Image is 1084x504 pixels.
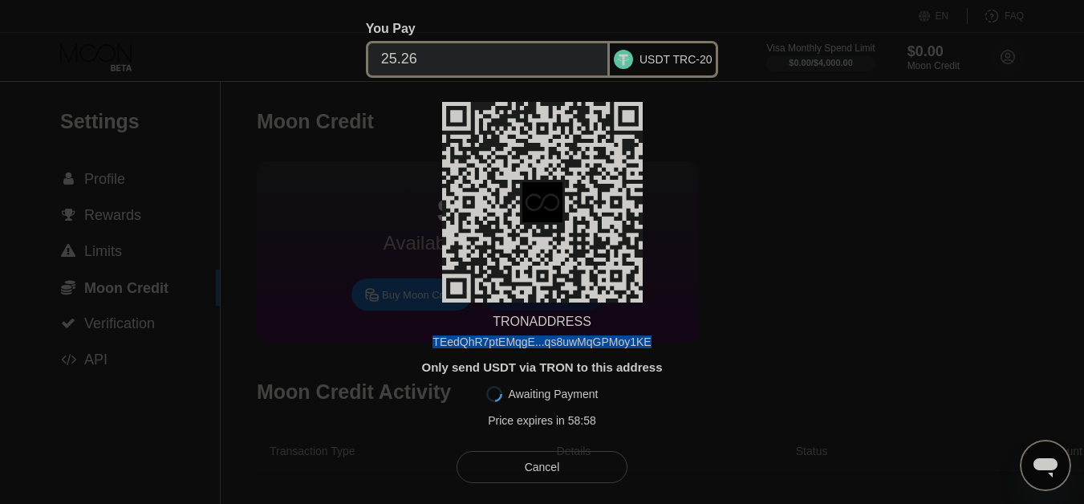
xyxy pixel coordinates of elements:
div: TEedQhR7ptEMqgE...qs8uwMqGPMoy1KE [432,329,651,348]
div: You Pay [366,22,611,36]
div: Only send USDT via TRON to this address [421,360,662,374]
span: 58 : 58 [568,414,596,427]
div: You PayUSDT TRC-20 [367,22,717,78]
iframe: Button to launch messaging window [1020,440,1071,491]
div: Cancel [525,460,560,474]
div: Price expires in [488,414,596,427]
div: USDT TRC-20 [639,53,713,66]
div: Awaiting Payment [509,388,599,400]
div: Cancel [457,451,627,483]
div: TEedQhR7ptEMqgE...qs8uwMqGPMoy1KE [432,335,651,348]
div: TRON ADDRESS [493,315,591,329]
